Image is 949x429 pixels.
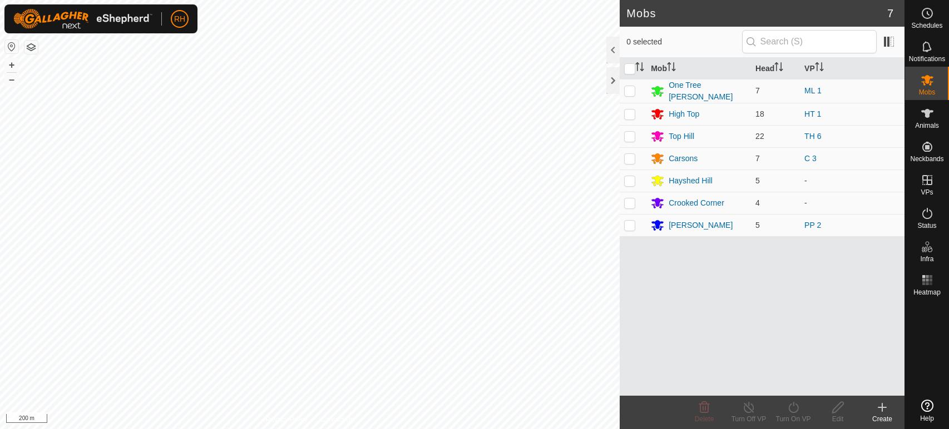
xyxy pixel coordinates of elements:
[911,22,942,29] span: Schedules
[915,122,939,129] span: Animals
[755,132,764,141] span: 22
[755,176,760,185] span: 5
[804,109,821,118] a: HT 1
[635,64,644,73] p-sorticon: Activate to sort
[669,220,733,231] div: [PERSON_NAME]
[742,30,877,53] input: Search (S)
[13,9,152,29] img: Gallagher Logo
[669,175,713,187] div: Hayshed Hill
[887,5,893,22] span: 7
[905,395,949,426] a: Help
[815,64,824,73] p-sorticon: Activate to sort
[917,222,936,229] span: Status
[815,414,860,424] div: Edit
[174,13,185,25] span: RH
[755,86,760,95] span: 7
[804,154,817,163] a: C 3
[920,415,934,422] span: Help
[774,64,783,73] p-sorticon: Activate to sort
[669,153,698,164] div: Carsons
[5,58,18,72] button: +
[755,154,760,163] span: 7
[913,289,941,296] span: Heatmap
[800,58,904,79] th: VP
[646,58,751,79] th: Mob
[626,36,742,48] span: 0 selected
[669,131,694,142] div: Top Hill
[804,221,821,230] a: PP 2
[726,414,771,424] div: Turn Off VP
[921,189,933,196] span: VPs
[626,7,887,20] h2: Mobs
[321,415,354,425] a: Contact Us
[755,109,764,118] span: 18
[919,89,935,96] span: Mobs
[800,169,904,192] td: -
[804,86,822,95] a: ML 1
[771,414,815,424] div: Turn On VP
[920,256,933,262] span: Infra
[910,156,943,162] span: Neckbands
[24,41,38,54] button: Map Layers
[5,73,18,86] button: –
[266,415,308,425] a: Privacy Policy
[667,64,676,73] p-sorticon: Activate to sort
[669,108,699,120] div: High Top
[755,198,760,207] span: 4
[800,192,904,214] td: -
[755,221,760,230] span: 5
[909,56,945,62] span: Notifications
[751,58,800,79] th: Head
[860,414,904,424] div: Create
[5,40,18,53] button: Reset Map
[695,415,714,423] span: Delete
[669,79,747,103] div: One Tree [PERSON_NAME]
[804,132,821,141] a: TH 6
[669,197,724,209] div: Crooked Corner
